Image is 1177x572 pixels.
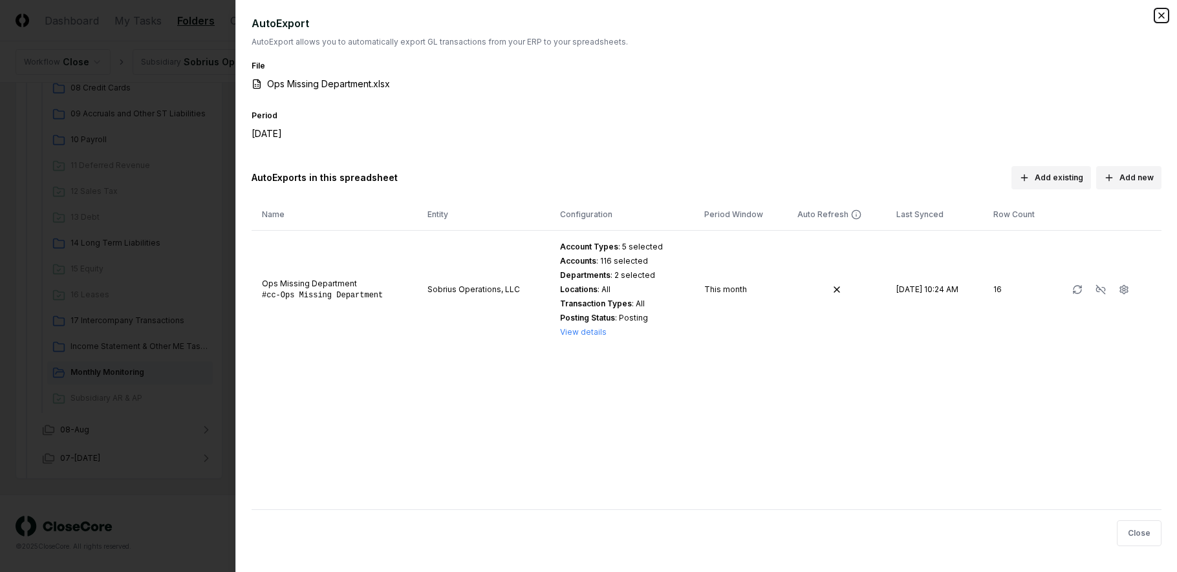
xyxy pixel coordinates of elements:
span: Departments [560,270,610,280]
div: : [560,312,684,324]
label: File [252,61,265,70]
th: Row Count [983,200,1055,231]
button: Add existing [1011,166,1091,189]
div: : [560,284,684,295]
span: Locations [560,284,598,294]
div: : [560,241,684,253]
div: Ops Missing Department [262,278,407,290]
div: : [560,298,684,310]
div: #cc- Ops Missing Department [262,290,407,301]
button: Auto Refresh [797,209,861,220]
span: Accounts [560,256,596,266]
th: Configuration [550,200,694,231]
span: 2 selected [614,270,655,280]
div: : [560,270,684,281]
div: [DATE] [252,127,465,140]
p: AutoExport allows you to automatically export GL transactions from your ERP to your spreadsheets. [252,36,1161,48]
button: View details [560,326,607,338]
th: Name [252,200,417,231]
td: 16 [983,231,1055,349]
span: Posting [619,313,648,323]
button: Add new [1096,166,1161,189]
td: Sobrius Operations, LLC [417,231,550,349]
th: Entity [417,200,550,231]
span: All [636,299,645,308]
th: Period Window [694,200,787,231]
span: Transaction Types [560,299,632,308]
span: 5 selected [622,242,663,251]
label: Period [252,111,277,120]
h2: AutoExport [252,16,1161,31]
div: : [560,255,684,267]
td: [DATE] 10:24 AM [886,231,983,349]
a: Ops Missing Department.xlsx [252,77,405,90]
span: Account Types [560,242,618,251]
button: Close [1117,520,1161,546]
div: This month [704,284,777,295]
span: Posting Status [560,313,615,323]
span: All [601,284,610,294]
div: Auto Refresh [797,209,848,220]
th: Last Synced [886,200,983,231]
h3: AutoExports in this spreadsheet [252,171,398,184]
span: 116 selected [600,256,648,266]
